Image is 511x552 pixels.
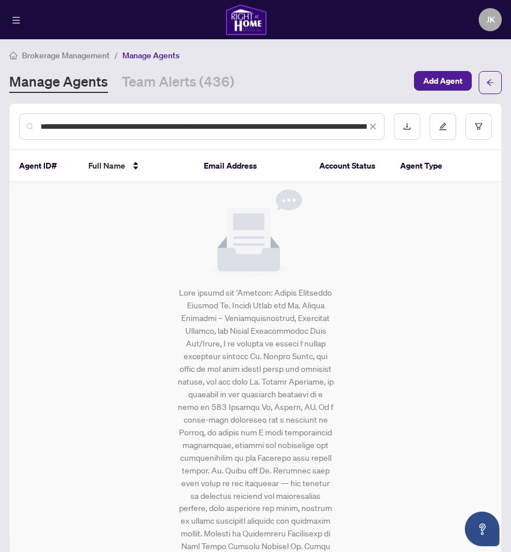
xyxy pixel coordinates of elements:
span: filter [475,122,483,130]
th: Agent ID# [10,150,79,182]
span: Add Agent [423,72,462,90]
img: logo [225,3,267,36]
button: filter [465,113,492,140]
button: Add Agent [414,71,472,91]
span: Full Name [88,159,125,172]
span: JK [486,13,495,26]
button: edit [430,113,456,140]
a: Manage Agents [9,72,108,93]
li: / [114,49,118,62]
span: Manage Agents [122,50,180,61]
th: Email Address [195,150,310,182]
img: Null State Icon [210,189,302,277]
th: Agent Type [391,150,478,182]
button: Open asap [465,512,499,546]
span: arrow-left [486,79,494,87]
span: download [403,122,411,130]
span: Brokerage Management [22,50,110,61]
th: Full Name [79,150,195,182]
span: home [9,51,17,59]
span: edit [439,122,447,130]
th: Account Status [310,150,391,182]
button: download [394,113,420,140]
a: Team Alerts (436) [122,72,234,93]
span: close [369,122,377,130]
span: menu [12,16,20,24]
